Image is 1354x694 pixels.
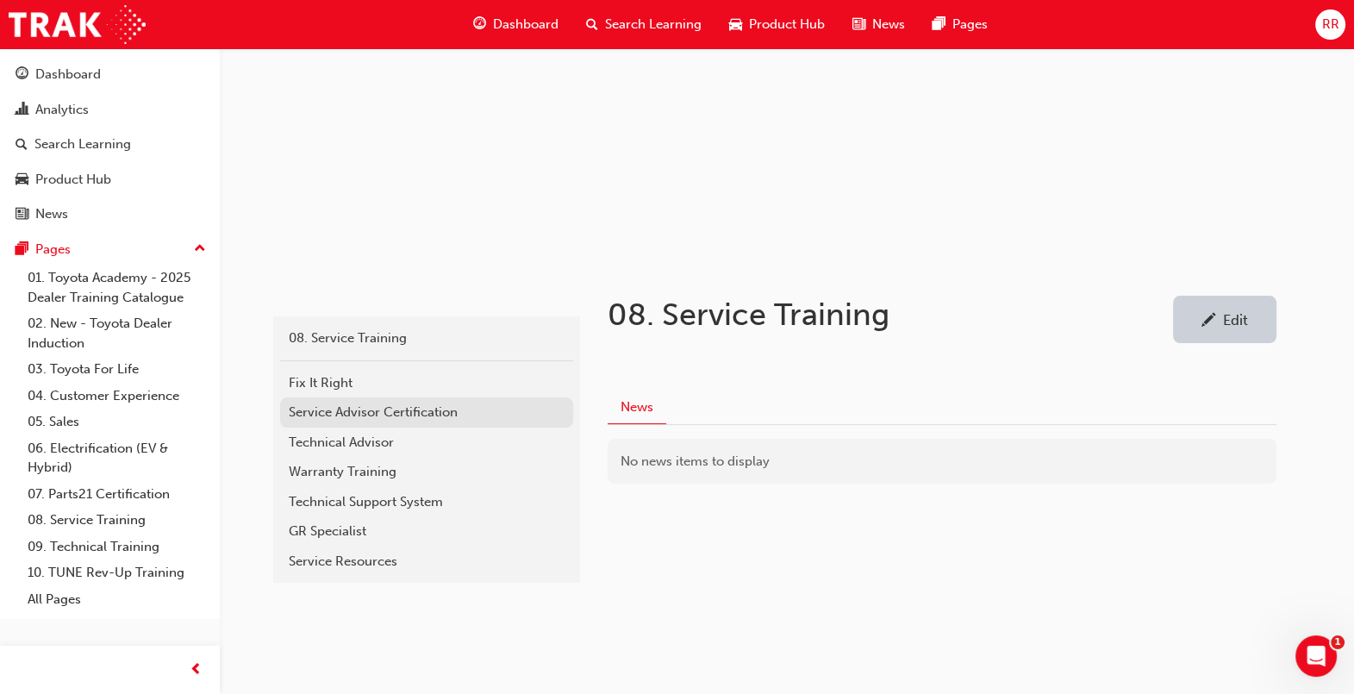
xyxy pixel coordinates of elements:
span: up-icon [194,238,206,260]
div: No news items to display [608,439,1276,485]
span: Search Learning [605,15,702,34]
a: Fix It Right [280,368,573,398]
a: Technical Advisor [280,428,573,458]
div: Service Resources [289,552,565,572]
div: Fix It Right [289,373,565,393]
div: Technical Advisor [289,433,565,453]
span: Pages [952,15,988,34]
a: 04. Customer Experience [21,383,213,410]
span: Dashboard [493,15,558,34]
iframe: Intercom live chat [1295,635,1337,677]
a: Product Hub [7,164,213,196]
a: 05. Sales [21,409,213,435]
span: car-icon [729,14,742,35]
a: Dashboard [7,59,213,91]
a: car-iconProduct Hub [715,7,839,42]
div: Warranty Training [289,462,565,482]
div: Service Advisor Certification [289,403,565,422]
a: 03. Toyota For Life [21,356,213,383]
span: news-icon [16,207,28,222]
span: Product Hub [749,15,825,34]
a: 06. Electrification (EV & Hybrid) [21,435,213,481]
a: Service Advisor Certification [280,397,573,428]
a: 01. Toyota Academy - 2025 Dealer Training Catalogue [21,265,213,310]
div: Edit [1223,311,1248,328]
div: Technical Support System [289,492,565,512]
button: News [608,391,666,424]
div: Analytics [35,100,89,120]
div: GR Specialist [289,522,565,541]
a: 02. New - Toyota Dealer Induction [21,310,213,356]
a: Analytics [7,94,213,126]
div: Search Learning [34,134,131,154]
a: news-iconNews [839,7,919,42]
a: Technical Support System [280,487,573,517]
span: RR [1321,15,1338,34]
a: search-iconSearch Learning [572,7,715,42]
div: Pages [35,240,71,259]
a: News [7,198,213,230]
span: prev-icon [190,660,203,681]
div: Product Hub [35,170,111,190]
button: Pages [7,234,213,266]
div: Dashboard [35,65,101,84]
a: 09. Technical Training [21,534,213,560]
span: guage-icon [16,67,28,83]
span: pages-icon [933,14,945,35]
a: 08. Service Training [21,507,213,534]
button: DashboardAnalyticsSearch LearningProduct HubNews [7,55,213,234]
span: pages-icon [16,242,28,258]
span: pencil-icon [1201,313,1216,330]
span: guage-icon [473,14,486,35]
span: 1 [1331,635,1345,649]
a: 10. TUNE Rev-Up Training [21,560,213,586]
a: GR Specialist [280,516,573,547]
button: RR [1315,9,1345,40]
h1: 08. Service Training [608,296,1173,334]
div: 08. Service Training [289,328,565,348]
a: Warranty Training [280,457,573,487]
span: car-icon [16,172,28,188]
span: chart-icon [16,103,28,118]
span: News [872,15,905,34]
a: Service Resources [280,547,573,577]
span: search-icon [586,14,598,35]
img: Trak [9,5,146,44]
a: Edit [1173,296,1276,343]
a: pages-iconPages [919,7,1001,42]
a: 08. Service Training [280,323,573,353]
span: search-icon [16,137,28,153]
a: Search Learning [7,128,213,160]
a: All Pages [21,586,213,613]
span: news-icon [852,14,865,35]
a: 07. Parts21 Certification [21,481,213,508]
a: guage-iconDashboard [459,7,572,42]
div: News [35,204,68,224]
